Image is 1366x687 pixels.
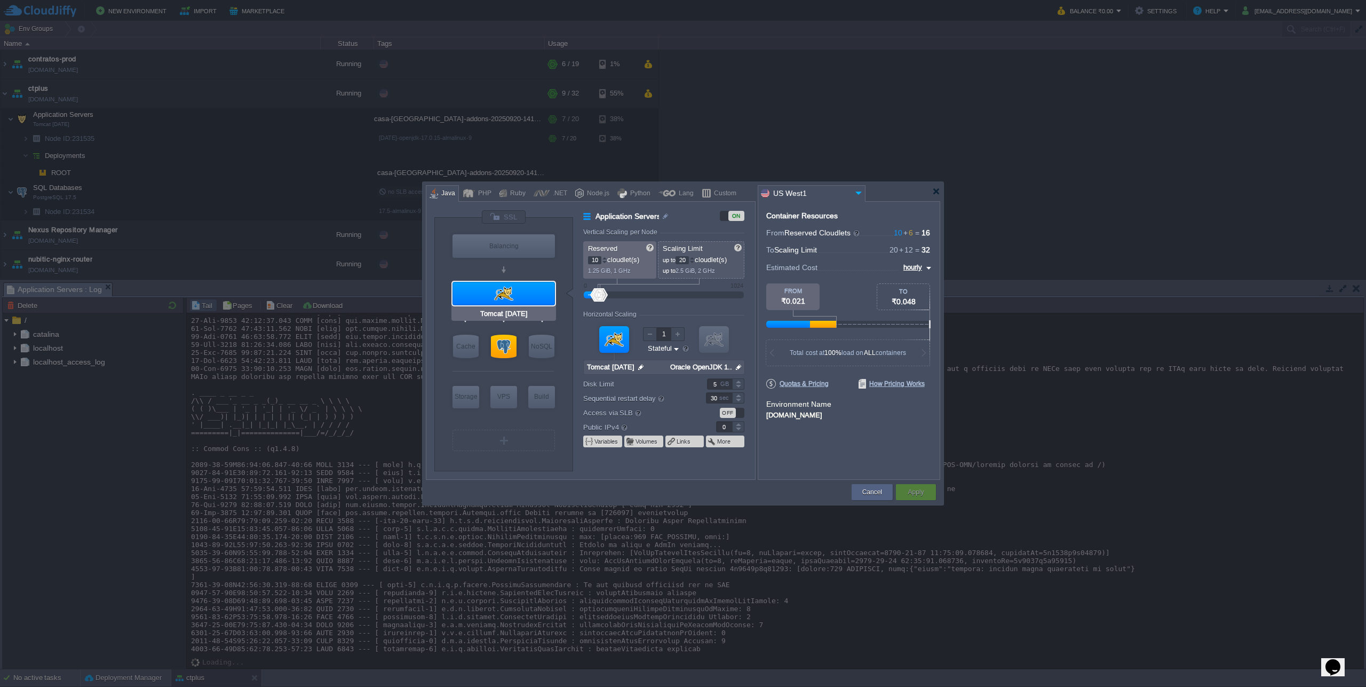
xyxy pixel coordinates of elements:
span: 16 [922,228,930,237]
span: ₹0.021 [781,297,805,305]
label: Access via SLB [583,407,692,418]
div: ON [728,211,744,221]
span: = [913,228,922,237]
span: From [766,228,784,237]
div: Lang [676,186,694,202]
div: Elastic VPS [490,386,517,408]
div: 1024 [730,282,743,289]
div: GB [720,379,731,389]
button: Cancel [862,487,882,498]
div: NoSQL Databases [529,335,554,358]
div: Build Node [528,386,555,408]
button: Variables [594,437,619,446]
div: Storage Containers [452,386,479,408]
div: Create New Layer [452,430,555,451]
button: More [717,437,732,446]
div: Cache [453,335,479,358]
span: up to [663,257,676,263]
div: Node.js [584,186,609,202]
div: Ruby [507,186,526,202]
button: Apply [908,487,924,498]
p: cloudlet(s) [588,253,653,264]
span: 2.5 GiB, 2 GHz [676,267,715,274]
div: Load Balancer [452,234,555,258]
div: SQL Databases [491,335,517,358]
span: up to [663,267,676,274]
div: Python [627,186,650,202]
span: + [898,246,904,254]
p: cloudlet(s) [663,253,741,264]
span: ₹0.048 [892,297,916,306]
div: PHP [475,186,491,202]
span: Scaling Limit [663,244,703,252]
span: 12 [898,246,913,254]
div: VPS [490,386,517,407]
iframe: chat widget [1321,644,1355,676]
span: = [913,246,922,254]
div: Horizontal Scaling [583,311,639,318]
div: Custom [711,186,736,202]
div: [DOMAIN_NAME] [766,409,932,419]
span: 10 [894,228,902,237]
span: Quotas & Pricing [766,379,829,389]
div: Balancing [452,234,555,258]
button: Volumes [636,437,658,446]
span: 20 [890,246,898,254]
div: Java [438,186,455,202]
span: To [766,246,774,254]
div: OFF [720,408,736,418]
span: How Pricing Works [859,379,925,389]
label: Disk Limit [583,378,692,390]
div: FROM [766,288,820,294]
span: Scaling Limit [774,246,817,254]
span: Reserved Cloudlets [784,228,861,237]
div: sec [719,393,731,403]
span: Reserved [588,244,617,252]
div: Vertical Scaling per Node [583,228,660,236]
div: Build [528,386,555,407]
div: Container Resources [766,212,838,220]
span: 1.25 GiB, 1 GHz [588,267,631,274]
div: .NET [550,186,567,202]
span: 32 [922,246,930,254]
label: Environment Name [766,400,831,408]
div: Storage [452,386,479,407]
div: TO [877,288,930,295]
label: Sequential restart delay [583,392,692,404]
span: + [902,228,909,237]
span: 6 [902,228,913,237]
label: Public IPv4 [583,421,692,433]
div: Application Servers [452,282,555,305]
div: NoSQL [529,335,554,358]
span: Estimated Cost [766,262,817,273]
div: 0 [584,282,587,289]
button: Links [677,437,692,446]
